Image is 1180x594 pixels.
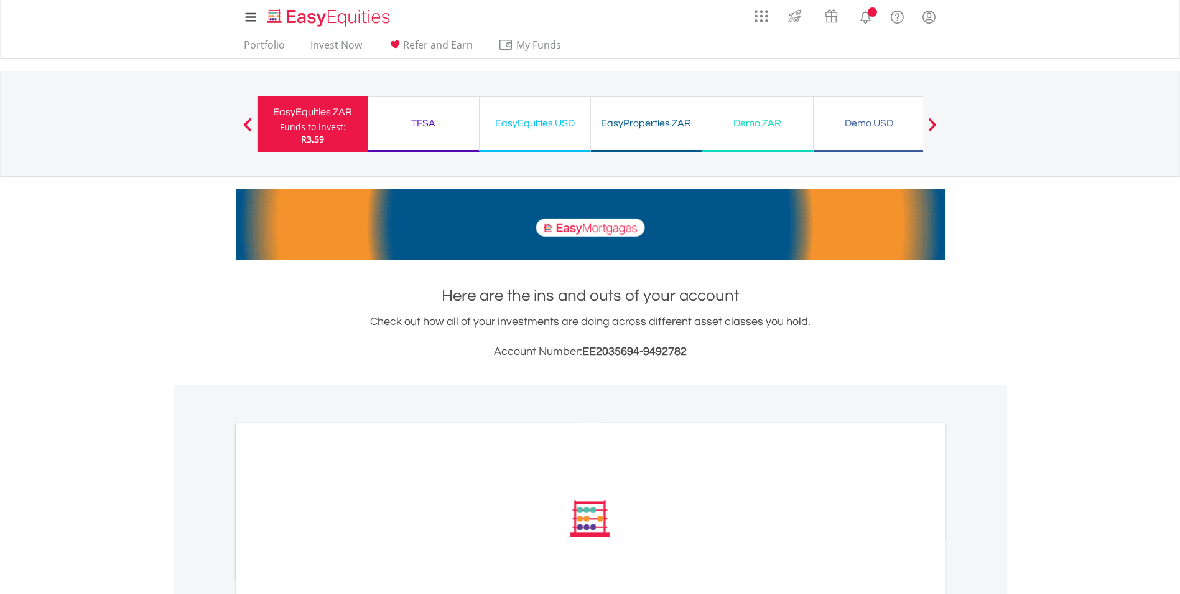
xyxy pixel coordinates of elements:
span: Refer and Earn [403,38,473,52]
div: Demo USD [821,115,917,132]
img: EasyEquities_Logo.png [265,7,395,28]
button: Previous [235,124,260,136]
button: Next [920,124,945,136]
div: EasyProperties ZAR [598,115,694,132]
a: Portfolio [239,39,290,58]
h1: Here are the ins and outs of your account [236,285,945,307]
a: Vouchers [813,3,850,26]
div: EasyEquities ZAR [265,103,361,121]
a: Home page [262,3,395,28]
h3: Account Number: [236,343,945,361]
div: Check out how all of your investments are doing across different asset classes you hold. [236,313,945,361]
a: AppsGrid [746,3,776,23]
img: EasyMortage Promotion Banner [236,189,945,260]
span: My Funds [498,37,580,53]
a: My Profile [913,3,945,31]
div: Funds to invest: [280,121,346,133]
img: vouchers-v2.svg [821,6,842,26]
a: Invest Now [305,39,367,58]
div: EasyEquities USD [487,115,583,132]
div: TFSA [376,115,472,132]
img: thrive-v2.svg [784,6,805,26]
div: Demo ZAR [710,115,806,132]
img: grid-menu-icon.svg [755,9,768,23]
span: R3.59 [301,133,324,145]
a: Notifications [850,3,881,28]
span: EE2035694-9492782 [582,346,687,357]
a: FAQ's and Support [881,3,913,28]
a: Refer and Earn [383,39,478,58]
